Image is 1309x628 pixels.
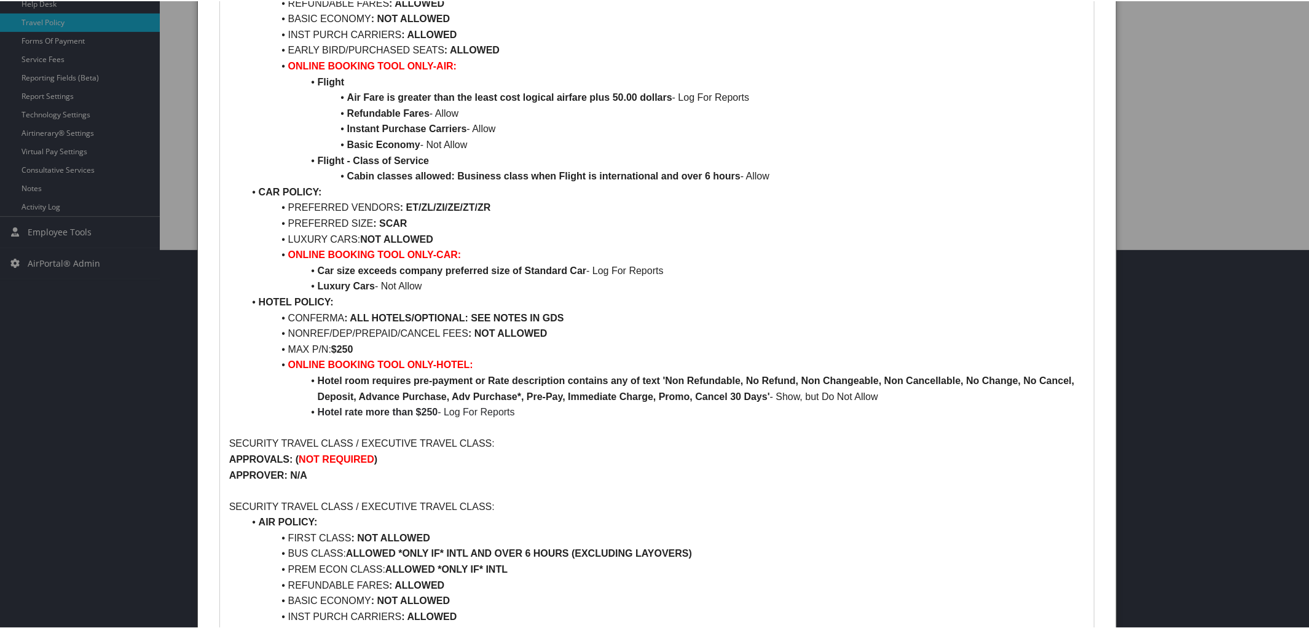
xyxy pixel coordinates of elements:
li: REFUNDABLE FARES [244,576,1085,592]
strong: Cabin classes allowed: Business class when Flight is international and over 6 hours [347,170,741,180]
strong: ( [296,453,299,463]
li: BASIC ECONOMY [244,592,1085,608]
strong: NOT ALLOWED [357,532,430,542]
strong: $250 [331,343,353,353]
li: - Allow [244,104,1085,120]
li: PREFERRED VENDORS [244,198,1085,214]
strong: Car size exceeds company preferred size of Standard Car [318,264,587,275]
li: PREM ECON CLASS: [244,560,1085,576]
li: MAX P/N: [244,340,1085,356]
strong: : ALLOWED [401,610,457,621]
strong: ALLOWED *ONLY IF* INTL AND OVER 6 HOURS (EXCLUDING LAYOVERS) [346,547,692,557]
li: PREFERRED SIZE [244,214,1085,230]
strong: Luxury Cars [318,280,375,290]
strong: : ALLOWED [401,28,457,39]
strong: : SCAR [373,217,407,227]
li: - Show, but Do Not Allow [244,372,1085,403]
strong: APPROVER: N/A [229,469,307,479]
li: INST PURCH CARRIERS [244,26,1085,42]
p: SECURITY TRAVEL CLASS / EXECUTIVE TRAVEL CLASS: [229,434,1085,450]
strong: : ALLOWED [444,44,500,54]
strong: ONLINE BOOKING TOOL ONLY-AIR: [288,60,457,70]
li: EARLY BIRD/PURCHASED SEATS [244,41,1085,57]
strong: : NOT ALLOWED [371,594,450,605]
li: CONFERMA [244,309,1085,325]
strong: : ALL HOTELS/OPTIONAL: SEE NOTES IN GDS [344,312,564,322]
strong: Fares [403,107,430,117]
strong: APPROVALS: [229,453,293,463]
strong: : NOT ALLOWED [371,12,450,23]
strong: AIR POLICY: [259,516,318,526]
li: LUXURY CARS: [244,230,1085,246]
li: - Log For Reports [244,88,1085,104]
strong: : [352,532,355,542]
li: BASIC ECONOMY [244,10,1085,26]
strong: Hotel rate more than $250 [318,406,438,416]
li: - Log For Reports [244,262,1085,278]
li: NONREF/DEP/PREPAID/CANCEL FEES [244,324,1085,340]
strong: HOTEL POLICY: [259,296,334,306]
li: BUS CLASS: [244,544,1085,560]
strong: : [400,201,403,211]
strong: ONLINE BOOKING TOOL ONLY-CAR: [288,248,462,259]
strong: ET/ZL/ZI/ZE/ZT/ZR [406,201,491,211]
strong: Refundable [347,107,401,117]
strong: ) [374,453,377,463]
li: FIRST CLASS [244,529,1085,545]
li: INST PURCH CARRIERS [244,608,1085,624]
strong: ALLOWED *ONLY IF* INTL [385,563,508,573]
strong: Flight [318,76,345,86]
span: - Log For Reports [438,406,514,416]
strong: Flight - Class of Service [318,154,429,165]
p: SECURITY TRAVEL CLASS / EXECUTIVE TRAVEL CLASS: [229,498,1085,514]
strong: ONLINE BOOKING TOOL ONLY-HOTEL: [288,358,473,369]
li: - Allow [244,167,1085,183]
strong: : ALLOWED [389,579,444,589]
strong: Hotel room requires pre-payment or Rate description contains any of text 'Non Refundable, No Refu... [318,374,1077,401]
strong: Basic Economy [347,138,420,149]
strong: CAR POLICY: [259,186,322,196]
li: - Allow [244,120,1085,136]
li: - Not Allow [244,136,1085,152]
strong: Air Fare is greater than the least cost logical airfare plus 50.00 dollars [347,91,672,101]
strong: Instant Purchase Carriers [347,122,467,133]
li: - Not Allow [244,277,1085,293]
strong: NOT ALLOWED [360,233,433,243]
strong: : NOT ALLOWED [468,327,547,337]
strong: NOT REQUIRED [299,453,374,463]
